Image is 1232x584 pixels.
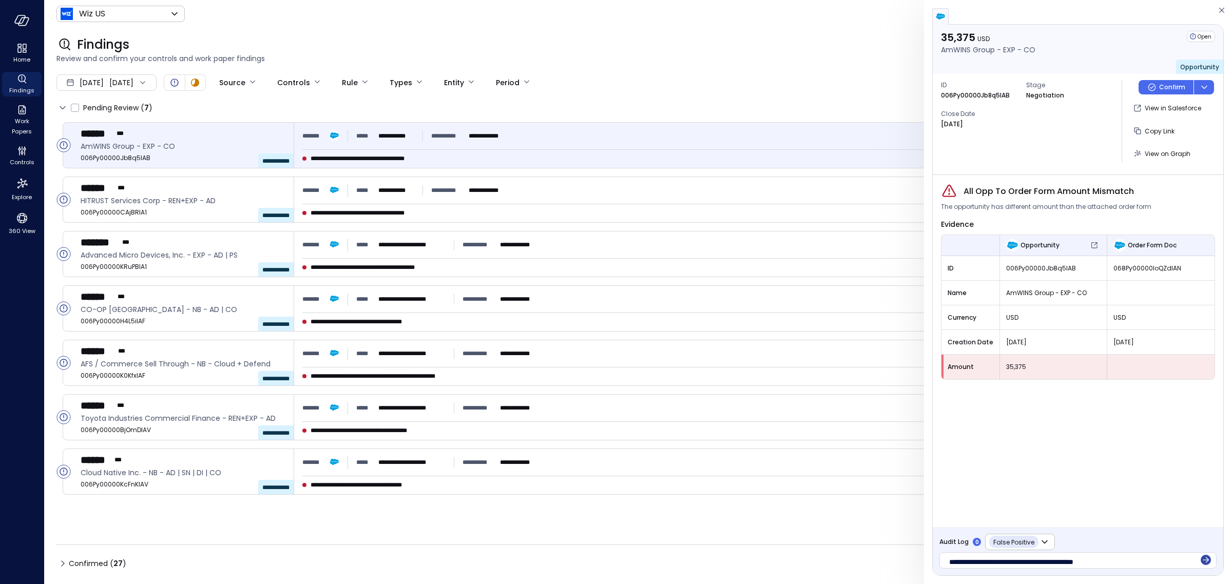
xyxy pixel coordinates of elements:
span: [DATE] [1113,337,1208,347]
span: 006Py00000KcFnKIAV [81,479,285,490]
span: [DATE] [1006,337,1101,347]
span: Pending Review [83,100,152,116]
span: Cloud Native Inc. - NB - AD | SN | DI | CO [81,467,285,478]
img: Icon [61,8,73,20]
span: 006Py00000K0KfxIAF [81,371,285,381]
div: Button group with a nested menu [1139,80,1214,94]
span: Explore [12,192,32,202]
div: Rule [342,74,358,91]
div: Types [390,74,412,91]
button: View on Graph [1130,145,1195,162]
div: Open [168,76,181,89]
span: AFS / Commerce Sell Through - NB - Cloud + Defend [81,358,285,369]
button: Confirm [1139,80,1193,94]
span: Confirmed [69,555,126,572]
span: All Opp To Order Form Amount Mismatch [964,185,1134,198]
div: Open [1187,31,1215,42]
div: ( ) [110,558,126,569]
div: Open [56,247,71,261]
p: Wiz US [79,8,105,20]
span: HITRUST Services Corp - REN+EXP - AD [81,195,285,206]
span: Home [13,54,30,65]
div: In Progress [189,76,201,89]
span: ID [948,263,993,274]
span: 7 [144,103,149,113]
span: 35,375 [1006,362,1101,372]
span: Currency [948,313,993,323]
span: AmWINS Group - EXP - CO [1006,288,1101,298]
div: Explore [2,174,42,203]
button: Copy Link [1130,122,1179,140]
div: Controls [2,144,42,168]
span: [DATE] [80,77,104,88]
p: AmWINS Group - EXP - CO [941,44,1035,55]
span: Evidence [941,219,974,229]
span: Audit Log [939,537,969,547]
div: Entity [444,74,464,91]
span: AmWINS Group - EXP - CO [81,141,285,152]
div: 360 View [2,209,42,237]
span: 006Py00000H4L5iIAF [81,316,285,326]
p: 35,375 [941,31,1035,44]
span: Close Date [941,109,1018,119]
div: Controls [277,74,310,91]
span: Opportunity [1180,63,1219,71]
span: Amount [948,362,993,372]
span: 360 View [9,226,35,236]
span: Findings [9,85,34,95]
span: ID [941,80,1018,90]
span: Copy Link [1145,127,1175,135]
span: View on Graph [1145,149,1190,158]
span: Toyota Industries Commercial Finance - REN+EXP - AD [81,413,285,424]
span: 006Py00000CAjBRIA1 [81,207,285,218]
button: dropdown-icon-button [1193,80,1214,94]
div: Work Papers [2,103,42,138]
p: View in Salesforce [1145,103,1201,113]
div: Open [56,464,71,479]
div: ( ) [141,102,152,113]
div: Open [56,301,71,316]
span: Work Papers [6,116,37,137]
div: Findings [2,72,42,96]
button: View in Salesforce [1130,100,1205,117]
p: Negotiation [1026,90,1064,101]
span: Findings [77,36,129,53]
p: Confirm [1159,82,1185,92]
span: The opportunity has different amount than the attached order form [941,202,1151,212]
img: Opportunity [1006,239,1018,251]
span: 006Py00000BjOmDIAV [81,425,285,435]
span: CO-OP Sapporo - NB - AD | CO [81,304,285,315]
span: Name [948,288,993,298]
span: Controls [10,157,34,167]
span: False Positive [993,538,1034,547]
span: 006Py00000Jb8q5IAB [81,153,285,163]
span: USD [977,34,990,43]
span: Stage [1026,80,1103,90]
span: 068Py00000IoQZdIAN [1113,263,1208,274]
span: Opportunity [1021,240,1060,250]
span: 006Py00000Jb8q5IAB [1006,263,1101,274]
div: Source [219,74,245,91]
div: Open [56,410,71,424]
span: USD [1113,313,1208,323]
div: Period [496,74,519,91]
div: Home [2,41,42,66]
div: Open [56,138,71,152]
span: Advanced Micro Devices, Inc. - EXP - AD | PS [81,249,285,261]
p: 0 [975,538,979,546]
img: Order Form Doc [1113,239,1126,251]
span: Review and confirm your controls and work paper findings [56,53,1220,64]
p: [DATE] [941,119,963,129]
span: Order Form Doc [1128,240,1177,250]
span: USD [1006,313,1101,323]
p: 006Py00000Jb8q5IAB [941,90,1010,101]
div: Open [56,192,71,207]
img: salesforce [935,11,946,22]
span: 006Py00000KRuPBIA1 [81,262,285,272]
span: Creation Date [948,337,993,347]
span: 27 [113,558,123,569]
div: Open [56,356,71,370]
